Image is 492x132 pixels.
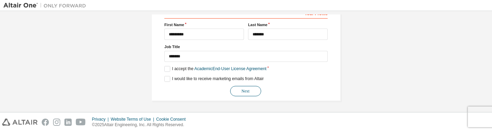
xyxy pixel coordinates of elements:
[92,122,190,128] p: © 2025 Altair Engineering, Inc. All Rights Reserved.
[164,76,264,82] label: I would like to receive marketing emails from Altair
[230,86,261,96] button: Next
[3,2,90,9] img: Altair One
[164,66,266,72] label: I accept the
[42,119,49,126] img: facebook.svg
[164,44,328,49] label: Job Title
[156,117,189,122] div: Cookie Consent
[164,22,244,27] label: First Name
[76,119,86,126] img: youtube.svg
[64,119,72,126] img: linkedin.svg
[111,117,156,122] div: Website Terms of Use
[194,66,266,71] a: Academic End-User License Agreement
[248,22,328,27] label: Last Name
[92,117,111,122] div: Privacy
[2,119,38,126] img: altair_logo.svg
[53,119,60,126] img: instagram.svg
